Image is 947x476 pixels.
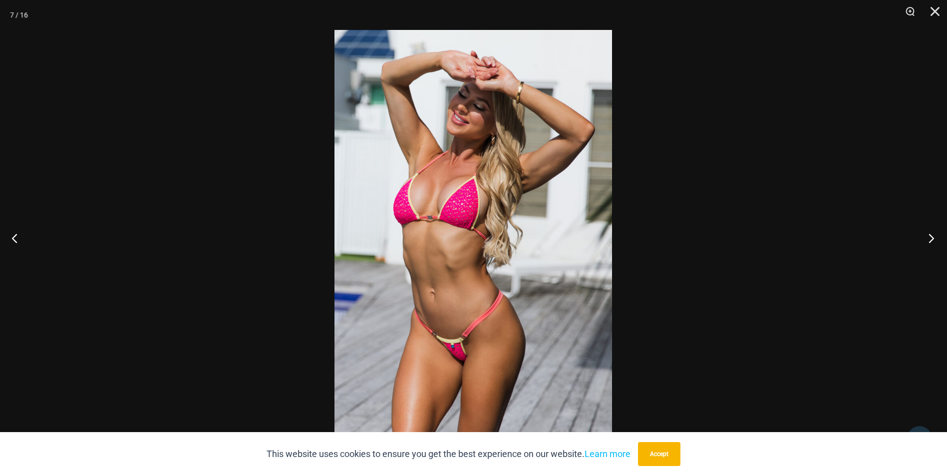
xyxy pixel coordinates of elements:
[267,447,631,462] p: This website uses cookies to ensure you get the best experience on our website.
[585,449,631,459] a: Learn more
[638,442,680,466] button: Accept
[10,7,28,22] div: 7 / 16
[334,30,612,446] img: Bubble Mesh Highlight Pink 309 Top 421 Micro 02
[910,213,947,263] button: Next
